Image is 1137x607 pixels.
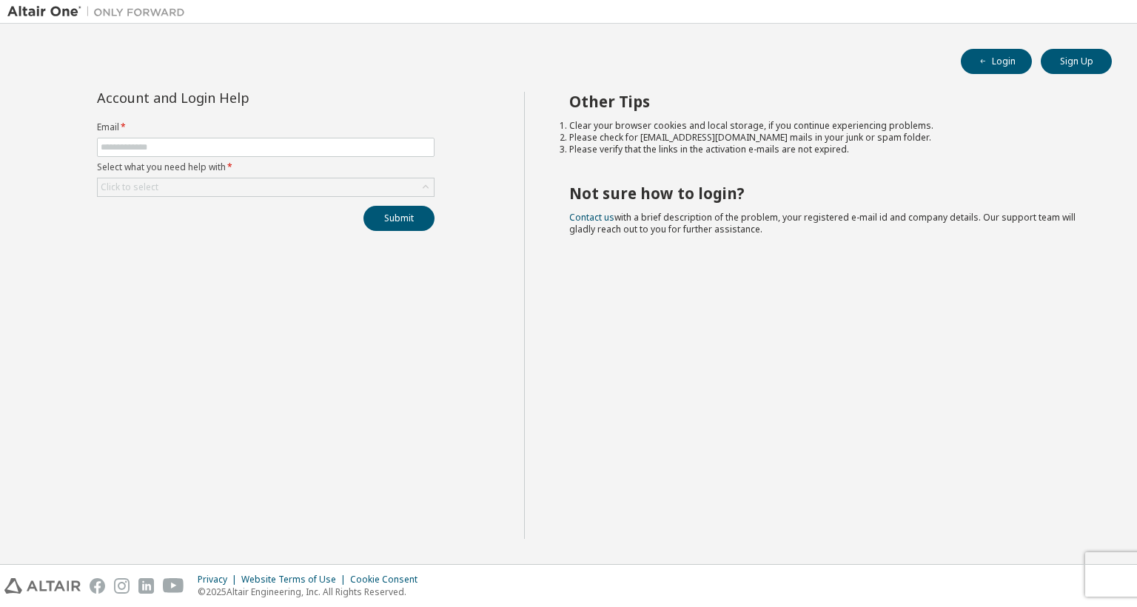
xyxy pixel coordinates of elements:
button: Sign Up [1041,49,1112,74]
button: Submit [363,206,435,231]
img: youtube.svg [163,578,184,594]
li: Please verify that the links in the activation e-mails are not expired. [569,144,1086,155]
img: instagram.svg [114,578,130,594]
div: Click to select [101,181,158,193]
span: with a brief description of the problem, your registered e-mail id and company details. Our suppo... [569,211,1076,235]
img: linkedin.svg [138,578,154,594]
div: Cookie Consent [350,574,426,586]
div: Privacy [198,574,241,586]
li: Clear your browser cookies and local storage, if you continue experiencing problems. [569,120,1086,132]
label: Select what you need help with [97,161,435,173]
label: Email [97,121,435,133]
h2: Other Tips [569,92,1086,111]
img: altair_logo.svg [4,578,81,594]
a: Contact us [569,211,614,224]
img: facebook.svg [90,578,105,594]
div: Website Terms of Use [241,574,350,586]
h2: Not sure how to login? [569,184,1086,203]
p: © 2025 Altair Engineering, Inc. All Rights Reserved. [198,586,426,598]
div: Account and Login Help [97,92,367,104]
button: Login [961,49,1032,74]
img: Altair One [7,4,192,19]
li: Please check for [EMAIL_ADDRESS][DOMAIN_NAME] mails in your junk or spam folder. [569,132,1086,144]
div: Click to select [98,178,434,196]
